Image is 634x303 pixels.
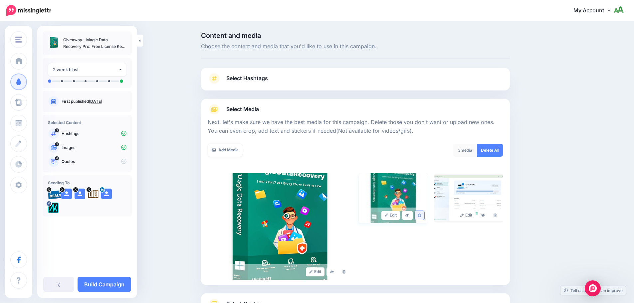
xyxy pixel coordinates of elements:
span: Choose the content and media that you'd like to use in this campaign. [201,42,510,51]
span: Content and media [201,32,510,39]
span: 3 [55,142,59,146]
a: My Account [567,3,624,19]
img: user_default_image.png [75,189,85,199]
a: Edit [306,267,325,276]
div: 2 week blast [53,66,118,74]
a: Select Media [208,104,503,115]
img: 5749e6d6f37005ea7e297d347fbbe53e_large.jpg [434,173,503,223]
li: A post will be sent on day 5 [85,80,87,82]
a: Delete All [477,144,503,157]
img: 4dcbc6c3ba782b06e98cd202447bda3d_large.jpg [359,173,428,223]
div: Select Media [208,115,503,280]
li: A post will be sent on day 14 [120,79,123,83]
img: Missinglettr [6,5,51,16]
button: 2 week blast [48,63,126,76]
span: Select Media [226,105,259,114]
span: Select Hashtags [226,74,268,83]
li: A post will be sent on day 7 [96,80,98,82]
p: Next, let's make sure we have the best media for this campaign. Delete those you don't want or up... [208,118,503,135]
img: 300371053_782866562685722_1733786435366177641_n-bsa128417.png [48,203,59,213]
img: 95cf0fca748e57b5e67bba0a1d8b2b21-27699.png [48,189,63,199]
img: agK0rCH6-27705.jpg [88,189,99,199]
span: 3 [458,148,461,153]
img: 2f79ab8c3619c70dc0ed6597d11c7134_thumb.jpg [48,37,60,49]
p: Images [62,145,126,151]
h4: Selected Content [48,120,126,125]
a: Add Media [208,144,243,157]
a: Select Hashtags [208,73,503,90]
div: media [453,144,477,157]
a: Edit [457,211,476,220]
li: A post will be sent on day 1 [61,80,63,82]
p: Quotes [62,159,126,165]
div: Open Intercom Messenger [585,280,601,296]
img: menu.png [15,37,22,43]
p: First published [62,98,126,104]
a: Edit [381,211,400,220]
img: 2f79ab8c3619c70dc0ed6597d11c7134_large.jpg [208,173,352,280]
li: A post will be sent on day 0 [48,79,51,83]
h4: Sending To [48,180,126,185]
img: user_default_image.png [101,189,112,199]
a: Tell us how we can improve [560,286,626,295]
p: Hashtags [62,131,126,137]
a: [DATE] [89,99,102,104]
p: Giveaway – Magic Data Recovery Pro: Free License Key | Data Recovery & File Recovery – for Windows [63,37,126,50]
span: 3 [55,128,59,132]
li: A post will be sent on day 10 [108,80,110,82]
img: user_default_image.png [61,189,72,199]
li: A post will be sent on day 2 [73,80,75,82]
span: 6 [55,156,59,160]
